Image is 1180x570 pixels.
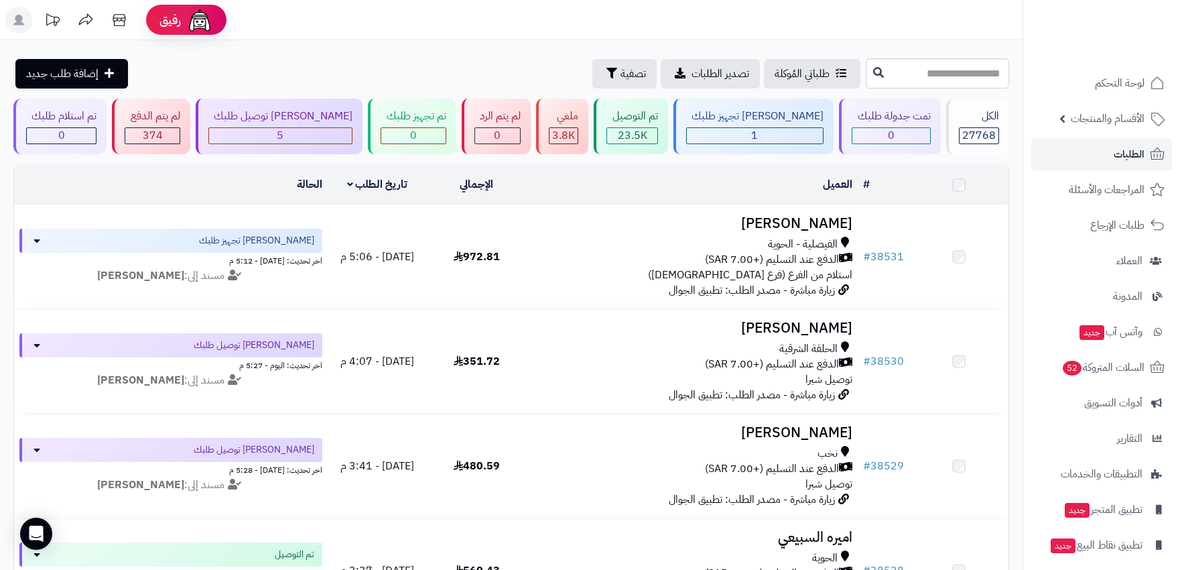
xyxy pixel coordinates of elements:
[1031,387,1172,419] a: أدوات التسويق
[194,443,314,457] span: [PERSON_NAME] توصيل طلبك
[1113,287,1142,306] span: المدونة
[687,128,823,144] div: 1
[669,282,835,298] span: زيارة مباشرة - مصدر الطلب: تطبيق الجوال
[768,237,838,252] span: الفيصلية - الحوية
[531,530,852,545] h3: اميره السبيعي
[275,548,314,561] span: تم التوصيل
[863,249,870,265] span: #
[531,216,852,231] h3: [PERSON_NAME]
[959,109,999,124] div: الكل
[97,268,184,284] strong: [PERSON_NAME]
[669,387,835,403] span: زيارة مباشرة - مصدر الطلب: تطبيق الجوال
[836,99,943,154] a: تمت جدولة طلبك 0
[208,109,352,124] div: [PERSON_NAME] توصيل طلبك
[474,109,521,124] div: لم يتم الرد
[669,492,835,508] span: زيارة مباشرة - مصدر الطلب: تطبيق الجوال
[1031,280,1172,312] a: المدونة
[1031,174,1172,206] a: المراجعات والأسئلة
[1031,494,1172,526] a: تطبيق المتجرجديد
[475,128,520,144] div: 0
[1063,361,1081,376] span: 52
[194,339,314,352] span: [PERSON_NAME] توصيل طلبك
[775,66,830,82] span: طلباتي المُوكلة
[1071,109,1144,128] span: الأقسام والمنتجات
[125,128,179,144] div: 374
[1063,500,1142,519] span: تطبيق المتجر
[592,59,657,89] button: تصفية
[764,59,860,89] a: طلباتي المُوكلة
[1090,216,1144,235] span: طلبات الإرجاع
[1049,536,1142,555] span: تطبيق نقاط البيع
[531,425,852,441] h3: [PERSON_NAME]
[15,59,128,89] a: إضافة طلب جديد
[1031,138,1172,170] a: الطلبات
[27,128,96,144] div: 0
[1031,209,1172,241] a: طلبات الإرجاع
[779,341,838,357] span: الحلقة الشرقية
[1031,529,1172,561] a: تطبيق نقاط البيعجديد
[1065,503,1090,518] span: جديد
[9,268,332,284] div: مسند إلى:
[193,99,365,154] a: [PERSON_NAME] توصيل طلبك 5
[381,109,446,124] div: تم تجهيز طلبك
[109,99,192,154] a: لم يتم الدفع 374
[607,128,657,144] div: 23546
[692,66,749,82] span: تصدير الطلبات
[365,99,458,154] a: تم تجهيز طلبك 0
[1031,458,1172,490] a: التطبيقات والخدمات
[805,372,852,388] span: توصيل شبرا
[19,462,322,476] div: اخر تحديث: [DATE] - 5:28 م
[1078,323,1142,341] span: وآتس آب
[26,109,96,124] div: تم استلام طلبك
[381,128,445,144] div: 0
[863,176,870,192] a: #
[863,249,904,265] a: #38531
[340,249,414,265] span: [DATE] - 5:06 م
[494,127,501,144] span: 0
[591,99,670,154] a: تم التوصيل 23.5K
[199,234,314,247] span: [PERSON_NAME] تجهيز طلبك
[552,127,575,144] span: 3.8K
[1051,538,1075,553] span: جديد
[661,59,760,89] a: تصدير الطلبات
[852,128,929,144] div: 0
[1117,429,1142,448] span: التقارير
[533,99,591,154] a: ملغي 3.8K
[19,357,322,372] div: اخر تحديث: اليوم - 5:27 م
[454,458,500,474] span: 480.59
[97,477,184,493] strong: [PERSON_NAME]
[823,176,852,192] a: العميل
[143,127,163,144] span: 374
[1095,74,1144,93] span: لوحة التحكم
[1031,316,1172,348] a: وآتس آبجديد
[19,253,322,267] div: اخر تحديث: [DATE] - 5:12 م
[454,353,500,369] span: 351.72
[705,461,839,477] span: الدفع عند التسليم (+7.00 SAR)
[1069,180,1144,199] span: المراجعات والأسئلة
[186,7,213,34] img: ai-face.png
[347,176,408,192] a: تاريخ الطلب
[852,109,930,124] div: تمت جدولة طلبك
[531,321,852,336] h3: [PERSON_NAME]
[943,99,1012,154] a: الكل27768
[1031,245,1172,277] a: العملاء
[11,99,109,154] a: تم استلام طلبك 0
[1031,67,1172,99] a: لوحة التحكم
[705,357,839,372] span: الدفع عند التسليم (+7.00 SAR)
[1114,145,1144,164] span: الطلبات
[863,458,870,474] span: #
[686,109,824,124] div: [PERSON_NAME] تجهيز طلبك
[648,267,852,283] span: استلام من الفرع (فرع [DEMOGRAPHIC_DATA])
[125,109,180,124] div: لم يتم الدفع
[888,127,895,144] span: 0
[1089,36,1167,64] img: logo-2.png
[812,551,838,566] span: الحوية
[805,476,852,492] span: توصيل شبرا
[618,127,647,144] span: 23.5K
[36,7,69,37] a: تحديثات المنصة
[863,353,870,369] span: #
[863,353,904,369] a: #38530
[863,458,904,474] a: #38529
[549,109,578,124] div: ملغي
[1061,465,1142,483] span: التطبيقات والخدمات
